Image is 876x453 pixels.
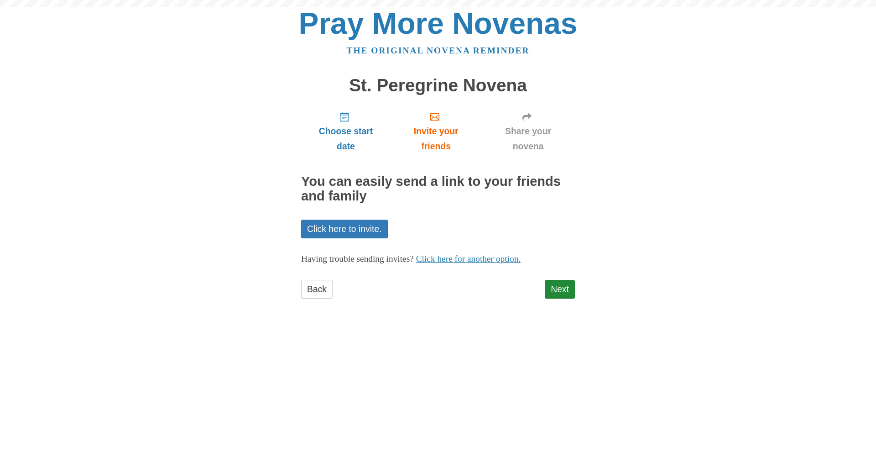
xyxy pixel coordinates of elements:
a: Back [301,280,333,299]
a: Click here for another option. [416,254,521,263]
span: Invite your friends [400,124,472,154]
span: Choose start date [310,124,381,154]
a: The original novena reminder [347,46,530,55]
span: Share your novena [490,124,566,154]
h1: St. Peregrine Novena [301,76,575,95]
a: Next [545,280,575,299]
a: Click here to invite. [301,220,388,238]
span: Having trouble sending invites? [301,254,414,263]
a: Invite your friends [391,104,481,158]
a: Share your novena [481,104,575,158]
h2: You can easily send a link to your friends and family [301,174,575,204]
a: Pray More Novenas [299,6,578,40]
a: Choose start date [301,104,391,158]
